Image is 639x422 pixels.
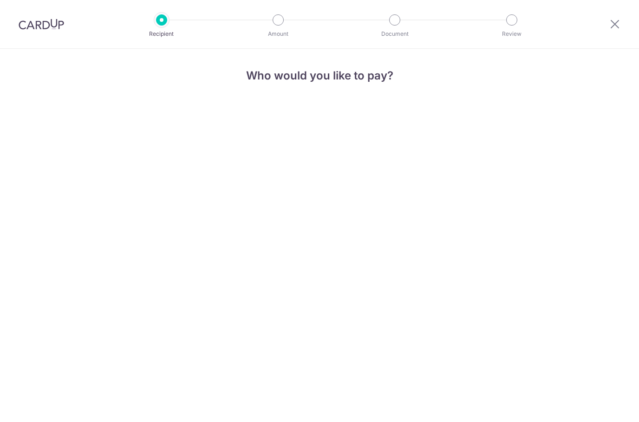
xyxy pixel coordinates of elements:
[244,29,313,39] p: Amount
[477,29,546,39] p: Review
[127,29,196,39] p: Recipient
[360,29,429,39] p: Document
[195,67,444,84] h4: Who would you like to pay?
[19,19,64,30] img: CardUp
